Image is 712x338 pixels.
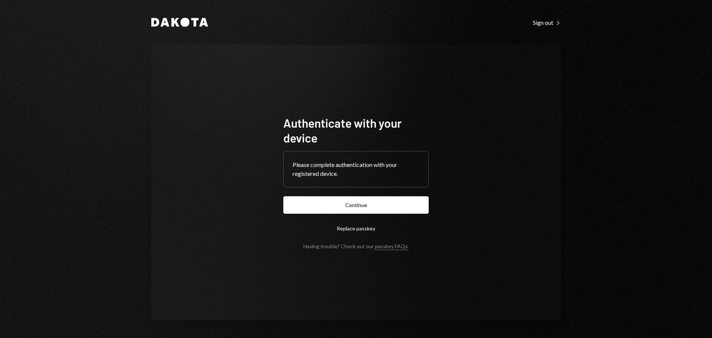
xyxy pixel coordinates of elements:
[283,220,429,237] button: Replace passkey
[293,160,419,178] div: Please complete authentication with your registered device.
[533,19,561,26] div: Sign out
[283,196,429,214] button: Continue
[533,18,561,26] a: Sign out
[283,115,429,145] h1: Authenticate with your device
[375,243,408,250] a: passkey FAQs
[303,243,409,249] div: Having trouble? Check out our .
